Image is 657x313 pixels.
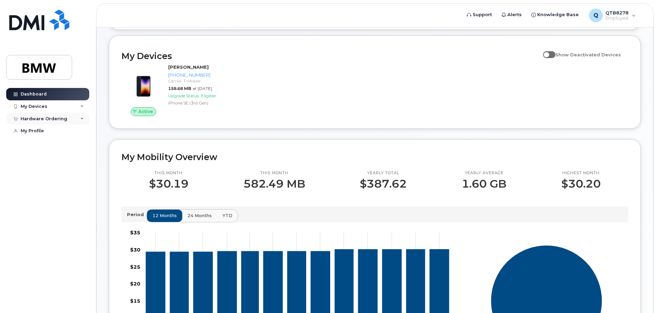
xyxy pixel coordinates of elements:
span: 24 months [187,212,212,219]
span: Support [473,11,492,18]
p: 582.49 MB [243,178,305,190]
a: Support [462,8,497,22]
p: This month [149,170,188,176]
span: Knowledge Base [537,11,579,18]
span: Alerts [507,11,522,18]
p: Yearly total [360,170,407,176]
span: 158.68 MB [168,86,191,91]
p: $30.20 [561,178,601,190]
a: Active[PERSON_NAME][PHONE_NUMBER]Carrier: T-Mobile158.68 MBat [DATE]Upgrade Status:EligibleiPhone... [122,64,242,116]
span: Show Deactivated Devices [555,52,621,57]
div: [PHONE_NUMBER] [168,72,239,78]
div: QTB8278 [584,9,641,22]
p: Yearly average [462,170,506,176]
span: Q [593,11,598,20]
span: Eligible [201,93,216,98]
span: Upgrade Status: [168,93,200,98]
tspan: $25 [130,264,140,270]
div: iPhone SE (3rd Gen) [168,100,239,106]
input: Show Deactivated Devices [543,48,549,54]
tspan: $35 [130,230,140,236]
span: Active [138,108,153,115]
strong: [PERSON_NAME] [168,64,209,70]
p: This month [243,170,305,176]
h2: My Devices [122,51,540,61]
a: Knowledge Base [527,8,584,22]
img: image20231002-3703462-1angbar.jpeg [127,67,160,100]
span: YTD [222,212,232,219]
tspan: $15 [130,298,140,304]
p: Period [127,211,147,218]
tspan: $30 [130,246,140,253]
span: Employee [606,15,629,21]
iframe: Messenger Launcher [627,283,652,308]
p: $30.19 [149,178,188,190]
tspan: $20 [130,281,140,287]
p: $387.62 [360,178,407,190]
div: Carrier: T-Mobile [168,78,239,84]
p: Highest month [561,170,601,176]
h2: My Mobility Overview [122,152,628,162]
a: Alerts [497,8,527,22]
span: QTB8278 [606,10,629,15]
span: at [DATE] [193,86,212,91]
p: 1.60 GB [462,178,506,190]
